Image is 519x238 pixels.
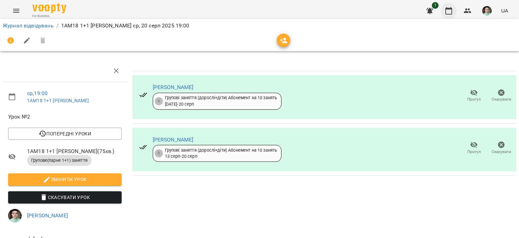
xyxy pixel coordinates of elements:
[460,86,488,105] button: Прогул
[498,4,511,17] button: UA
[467,149,481,155] span: Прогул
[488,86,515,105] button: Скасувати
[27,98,89,103] a: 1АМ18 1+1 [PERSON_NAME]
[8,128,122,140] button: Попередні уроки
[8,191,122,203] button: Скасувати Урок
[32,3,66,13] img: Voopty Logo
[8,209,22,222] img: 8482cb4e613eaef2b7d25a10e2b5d949.jpg
[482,6,492,16] img: 8482cb4e613eaef2b7d25a10e2b5d949.jpg
[153,84,194,90] a: [PERSON_NAME]
[27,157,92,164] span: Групове(парне 1+1) заняття
[153,136,194,143] a: [PERSON_NAME]
[14,193,116,201] span: Скасувати Урок
[8,3,24,19] button: Menu
[8,113,122,121] span: Урок №2
[61,22,190,30] p: 1АМ18 1+1 [PERSON_NAME] ср, 20 серп 2025 19:00
[165,147,277,160] div: Групові заняття (дорослі+діти) Абонемент на 10 занять 13 серп - 20 серп
[155,149,163,157] div: 3
[155,97,163,105] div: 4
[501,7,508,14] span: UA
[3,22,54,29] a: Журнал відвідувань
[27,147,122,155] span: 1АМ18 1+1 [PERSON_NAME] ( 75 хв. )
[27,212,68,219] a: [PERSON_NAME]
[3,22,516,30] nav: breadcrumb
[56,22,58,30] li: /
[488,138,515,157] button: Скасувати
[492,149,511,155] span: Скасувати
[165,95,277,107] div: Групові заняття (дорослі+діти) Абонемент на 10 занять [DATE] - 20 серп
[432,2,439,9] span: 1
[467,96,481,102] span: Прогул
[460,138,488,157] button: Прогул
[14,130,116,138] span: Попередні уроки
[14,175,116,183] span: Змінити урок
[8,173,122,186] button: Змінити урок
[32,14,66,18] span: For Business
[27,90,48,96] a: ср , 19:00
[492,96,511,102] span: Скасувати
